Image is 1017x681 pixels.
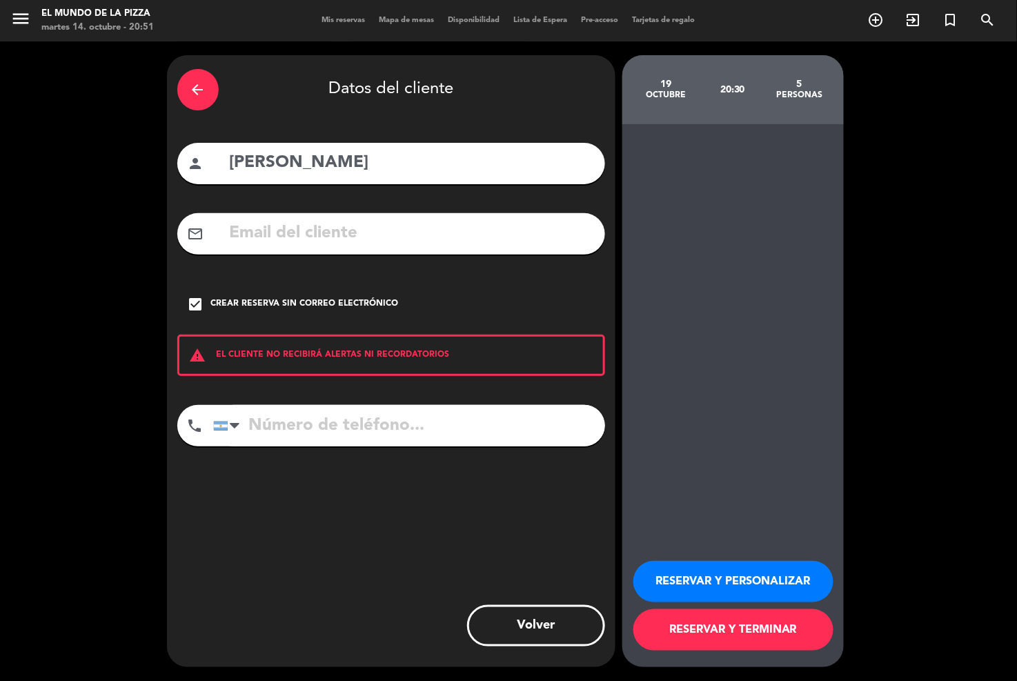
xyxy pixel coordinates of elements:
[188,296,204,313] i: check_box
[188,155,204,172] i: person
[10,8,31,29] i: menu
[190,81,206,98] i: arrow_back
[228,149,595,177] input: Nombre del cliente
[315,17,373,24] span: Mis reservas
[179,347,217,364] i: warning
[214,406,246,446] div: Argentina: +54
[633,90,700,101] div: octubre
[626,17,702,24] span: Tarjetas de regalo
[10,8,31,34] button: menu
[188,226,204,242] i: mail_outline
[442,17,507,24] span: Disponibilidad
[905,12,922,28] i: exit_to_app
[41,7,154,21] div: El Mundo de la Pizza
[228,219,595,248] input: Email del cliente
[211,297,399,311] div: Crear reserva sin correo electrónico
[187,417,204,434] i: phone
[213,405,605,446] input: Número de teléfono...
[177,335,605,376] div: EL CLIENTE NO RECIBIRÁ ALERTAS NI RECORDATORIOS
[980,12,996,28] i: search
[868,12,885,28] i: add_circle_outline
[41,21,154,34] div: martes 14. octubre - 20:51
[507,17,575,24] span: Lista de Espera
[766,90,833,101] div: personas
[633,609,833,651] button: RESERVAR Y TERMINAR
[373,17,442,24] span: Mapa de mesas
[766,79,833,90] div: 5
[942,12,959,28] i: turned_in_not
[575,17,626,24] span: Pre-acceso
[633,561,833,602] button: RESERVAR Y PERSONALIZAR
[699,66,766,114] div: 20:30
[633,79,700,90] div: 19
[177,66,605,114] div: Datos del cliente
[467,605,605,647] button: Volver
